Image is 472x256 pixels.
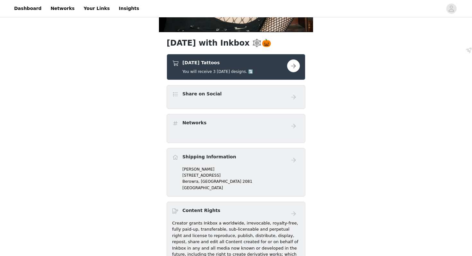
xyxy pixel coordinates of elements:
div: Shipping Information [167,148,305,197]
h4: [DATE] Tattoos [182,59,253,66]
div: avatar [448,4,454,14]
h4: Share on Social [182,91,222,97]
a: Insights [115,1,143,16]
div: Halloween Tattoos [167,54,305,80]
h4: Networks [182,119,206,126]
a: Your Links [80,1,114,16]
h1: [DATE] with Inkbox 🕸️🎃 [167,37,305,49]
div: Networks [167,114,305,143]
p: [STREET_ADDRESS] [182,172,300,178]
p: [GEOGRAPHIC_DATA] [182,185,300,191]
div: Share on Social [167,85,305,109]
a: Networks [47,1,78,16]
span: Berowra, [182,179,200,184]
span: 2081 [242,179,252,184]
h4: Shipping Information [182,154,236,160]
a: Dashboard [10,1,45,16]
h5: You will receive 3 [DATE] designs. ⤵️ [182,69,253,75]
h4: Content Rights [182,207,220,214]
p: [PERSON_NAME] [182,166,300,172]
span: [GEOGRAPHIC_DATA] [201,179,241,184]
